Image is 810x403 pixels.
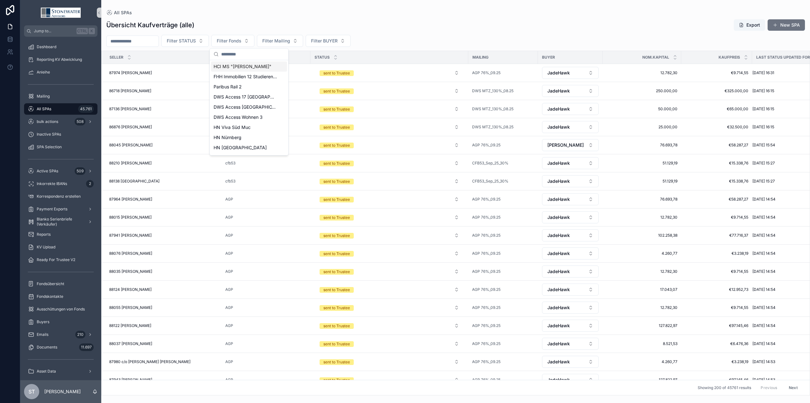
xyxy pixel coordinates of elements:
a: Select Button [314,229,464,241]
button: Select Button [542,211,599,223]
span: JadeHawk [547,250,570,257]
button: Select Button [315,157,464,169]
span: AGP [225,215,233,220]
a: 88124 [PERSON_NAME] [109,287,218,292]
a: 50.000,00 [607,106,677,112]
a: 12.782,30 [607,215,677,220]
a: DWS MTZ_130%_08.25 [472,88,514,93]
a: DWS MTZ_130%_08.25 [472,106,534,112]
a: Reporting KV Abwicklung [24,54,97,65]
span: Active SPAs [37,169,58,174]
span: Anleihe [37,70,50,75]
span: [DATE] 16:15 [752,106,774,112]
span: JadeHawk [547,160,570,166]
a: cfb53 [225,161,307,166]
a: DWS MTZ_130%_08.25 [472,88,534,93]
div: sent to Trustee [323,161,350,166]
a: Select Button [314,247,464,259]
button: Select Button [542,121,599,133]
span: DWS MTZ_130%_08.25 [472,106,514,112]
span: [DATE] 15:54 [752,143,775,148]
button: Select Button [315,248,464,259]
span: €9.714,55 [685,215,748,220]
a: 88076 [PERSON_NAME] [109,251,218,256]
span: SPA Selection [37,144,62,150]
span: All SPAs [37,106,51,112]
span: 51.129,19 [607,179,677,184]
a: 86876 [PERSON_NAME] [109,125,218,130]
span: AGP [225,197,233,202]
span: 88015 [PERSON_NAME] [109,215,152,220]
span: AGP [225,251,233,256]
a: Fondsübersicht [24,278,97,290]
a: AGP 76%_09.25 [472,197,534,202]
span: 12.782,30 [607,269,677,274]
button: Select Button [315,266,464,277]
span: 87974 [PERSON_NAME] [109,70,152,75]
div: sent to Trustee [323,233,350,239]
span: Ctrl [77,28,88,34]
div: sent to Trustee [323,88,350,94]
span: 88076 [PERSON_NAME] [109,251,152,256]
button: Export [734,19,765,31]
span: 86718 [PERSON_NAME] [109,88,151,93]
a: AGP 76%_09.25 [472,251,501,256]
span: AGP 76%_09.25 [472,215,501,220]
span: [DATE] 15:27 [752,161,775,166]
span: HN Nürnberg [214,134,241,141]
a: 76.693,78 [607,143,677,148]
a: €9.714,55 [685,70,748,75]
span: cfb53 [225,179,235,184]
img: App logo [41,8,81,18]
span: Fondsübersicht [37,281,64,286]
a: Select Button [314,139,464,151]
span: K [89,29,94,34]
span: €65.000,00 [685,106,748,112]
a: €3.238,19 [685,251,748,256]
div: sent to Trustee [323,179,350,184]
span: All SPAs [114,10,132,16]
span: €58.287,27 [685,197,748,202]
span: JadeHawk [547,268,570,275]
span: JadeHawk [547,196,570,202]
a: bulk actions508 [24,116,97,127]
button: Select Button [542,157,599,169]
div: scrollable content [20,37,101,380]
a: Select Button [314,121,464,133]
button: Select Button [306,35,351,47]
a: Anleihe [24,67,97,78]
a: Select Button [542,139,599,151]
span: Filter STATUS [167,38,196,44]
span: JadeHawk [547,88,570,94]
span: DWS Access 17 [GEOGRAPHIC_DATA] [214,94,277,100]
button: Select Button [315,121,464,133]
a: KV Upload [24,241,97,253]
span: €58.287,27 [685,143,748,148]
a: AGP [225,197,307,202]
a: 51.129,19 [607,161,677,166]
a: €15.338,76 [685,179,748,184]
button: Select Button [211,35,254,47]
div: sent to Trustee [323,106,350,112]
span: Blanko Serienbriefe (Verkäufer) [37,217,83,227]
span: 88035 [PERSON_NAME] [109,269,152,274]
a: Active SPAs509 [24,165,97,177]
div: 508 [75,118,85,125]
span: Inkorrekte IBANs [37,181,67,186]
div: sent to Trustee [323,215,350,221]
span: [DATE] 14:54 [752,251,776,256]
a: 87964 [PERSON_NAME] [109,197,218,202]
span: HN Viva Süd Muc [214,124,251,131]
a: Dashboard [24,41,97,53]
a: Select Button [542,85,599,97]
button: Select Button [542,103,599,115]
span: JadeHawk [547,178,570,184]
span: Filter Mailing [262,38,290,44]
a: Select Button [542,265,599,278]
span: DWS Access Wohnen 3 [214,114,263,120]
